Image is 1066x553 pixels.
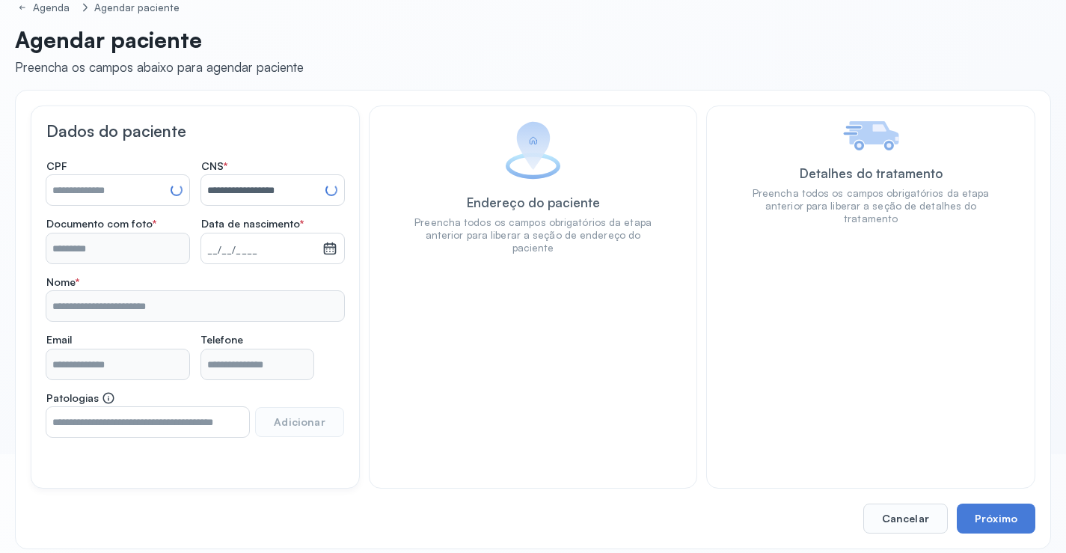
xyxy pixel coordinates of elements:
button: Adicionar [255,407,343,437]
span: CPF [46,159,67,173]
span: Nome [46,275,79,289]
div: Agenda [33,1,73,14]
button: Cancelar [863,504,948,534]
img: Imagem de Detalhes do tratamento [843,121,899,150]
div: Endereço do paciente [467,195,600,210]
img: Imagem de Endereço do paciente [505,121,561,180]
span: Documento com foto [46,217,156,230]
span: Email [46,333,72,346]
span: Data de nascimento [201,217,304,230]
span: Patologias [46,391,115,405]
div: Preencha todos os campos obrigatórios da etapa anterior para liberar a seção de endereço do paciente [414,216,652,254]
div: Preencha todos os campos obrigatórios da etapa anterior para liberar a seção de detalhes do trata... [752,187,990,225]
button: Próximo [957,504,1035,534]
h3: Dados do paciente [46,121,344,141]
small: __/__/____ [207,243,316,258]
p: Agendar paciente [15,26,304,53]
div: Detalhes do tratamento [800,165,943,181]
div: Preencha os campos abaixo para agendar paciente [15,59,304,75]
div: Agendar paciente [94,1,180,14]
span: CNS [201,159,227,173]
span: Telefone [201,333,243,346]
